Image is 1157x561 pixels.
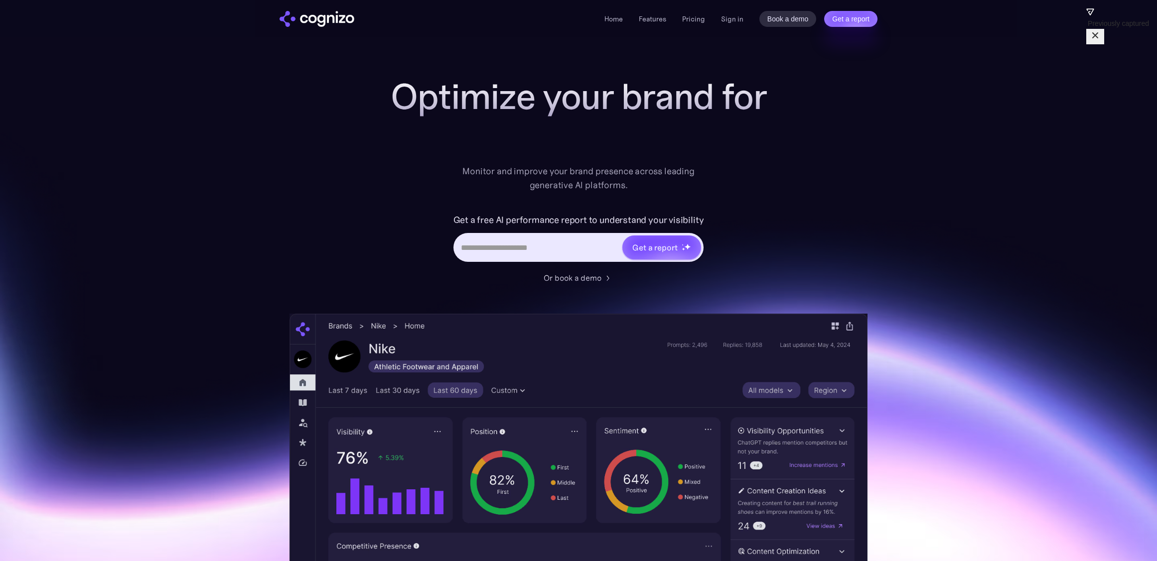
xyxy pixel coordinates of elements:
[604,14,623,23] a: Home
[544,272,613,284] a: Or book a demo
[453,212,704,228] label: Get a free AI performance report to understand your visibility
[280,11,354,27] a: home
[721,13,743,25] a: Sign in
[453,212,704,267] form: Hero URL Input Form
[682,244,683,245] img: star
[639,14,666,23] a: Features
[456,164,701,192] div: Monitor and improve your brand presence across leading generative AI platforms.
[824,11,877,27] a: Get a report
[379,77,778,116] h1: Optimize your brand for
[682,14,705,23] a: Pricing
[544,272,601,284] div: Or book a demo
[682,247,685,251] img: star
[280,11,354,27] img: cognizo logo
[684,243,691,250] img: star
[632,241,677,253] div: Get a report
[621,234,702,260] a: Get a reportstarstarstar
[759,11,817,27] a: Book a demo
